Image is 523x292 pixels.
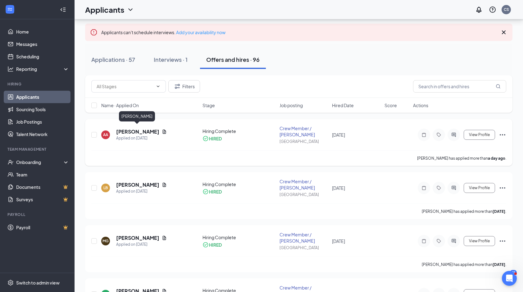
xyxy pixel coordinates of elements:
svg: Note [420,132,428,137]
h1: Applicants [85,4,124,15]
div: HIRED [209,242,222,248]
div: Applied on [DATE] [116,188,167,194]
svg: WorkstreamLogo [7,6,13,12]
button: View Profile [464,183,495,193]
div: AA [103,132,108,137]
svg: Document [162,129,167,134]
span: [DATE] [332,132,345,138]
svg: Note [420,239,428,244]
svg: Collapse [60,7,66,13]
div: Crew Member / [PERSON_NAME] [280,231,328,244]
div: HIRED [209,135,222,142]
a: Scheduling [16,50,69,63]
svg: CheckmarkCircle [202,189,209,195]
svg: ChevronDown [156,84,161,89]
a: PayrollCrown [16,221,69,234]
span: [DATE] [332,185,345,191]
svg: Tag [435,132,443,137]
svg: ActiveChat [450,132,457,137]
h5: [PERSON_NAME] [116,235,159,241]
a: Home [16,25,69,38]
div: Applied on [DATE] [116,241,167,248]
div: Applied on [DATE] [116,135,167,141]
div: Crew Member / [PERSON_NAME] [280,178,328,191]
a: Team [16,168,69,181]
div: LB [103,185,108,190]
span: View Profile [469,239,490,243]
div: Hiring Complete [202,234,276,240]
div: Hiring Complete [202,181,276,187]
iframe: Intercom live chat [502,271,517,286]
b: a day ago [488,156,505,161]
svg: ChevronDown [127,6,134,13]
div: [PERSON_NAME] [119,111,155,121]
p: [PERSON_NAME] has applied more than . [422,262,506,267]
p: [PERSON_NAME] has applied more than . [422,209,506,214]
span: Hired Date [332,102,354,108]
div: Payroll [7,212,68,217]
div: Crew Member / [PERSON_NAME] [280,125,328,138]
span: Applicants can't schedule interviews. [101,30,225,35]
svg: Note [420,185,428,190]
svg: ActiveChat [450,239,457,244]
div: CS [504,7,509,12]
div: [GEOGRAPHIC_DATA] [280,245,328,250]
svg: Tag [435,185,443,190]
svg: Error [90,29,98,36]
svg: Filter [174,83,181,90]
svg: MagnifyingGlass [496,84,501,89]
a: Add your availability now [176,30,225,35]
p: [PERSON_NAME] has applied more than . [417,156,506,161]
div: [GEOGRAPHIC_DATA] [280,139,328,144]
a: Applicants [16,91,69,103]
div: MG [102,238,109,244]
svg: Analysis [7,66,14,72]
input: Search in offers and hires [413,80,506,93]
span: Job posting [280,102,303,108]
span: [DATE] [332,238,345,244]
a: Sourcing Tools [16,103,69,116]
a: Talent Network [16,128,69,140]
span: View Profile [469,186,490,190]
svg: CheckmarkCircle [202,242,209,248]
div: 25 [510,270,517,275]
a: Job Postings [16,116,69,128]
svg: Document [162,235,167,240]
div: [GEOGRAPHIC_DATA] [280,192,328,197]
span: Stage [202,102,215,108]
button: Filter Filters [168,80,200,93]
div: Reporting [16,66,70,72]
span: Actions [413,102,428,108]
svg: Tag [435,239,443,244]
button: View Profile [464,236,495,246]
svg: QuestionInfo [489,6,496,13]
b: [DATE] [493,262,505,267]
input: All Stages [97,83,153,90]
div: Hiring Complete [202,128,276,134]
b: [DATE] [493,209,505,214]
span: View Profile [469,133,490,137]
a: Messages [16,38,69,50]
div: Hiring [7,81,68,87]
span: Score [384,102,397,108]
svg: Ellipses [499,237,506,245]
svg: CheckmarkCircle [202,135,209,142]
div: Onboarding [16,159,64,165]
svg: ActiveChat [450,185,457,190]
a: DocumentsCrown [16,181,69,193]
button: View Profile [464,130,495,140]
div: Applications · 57 [91,56,135,63]
svg: Cross [500,29,507,36]
div: Offers and hires · 96 [206,56,260,63]
div: Team Management [7,147,68,152]
svg: Ellipses [499,184,506,192]
h5: [PERSON_NAME] [116,128,159,135]
div: Interviews · 1 [154,56,188,63]
h5: [PERSON_NAME] [116,181,159,188]
div: HIRED [209,189,222,195]
svg: Settings [7,280,14,286]
div: Switch to admin view [16,280,60,286]
svg: UserCheck [7,159,14,165]
svg: Notifications [475,6,483,13]
svg: Ellipses [499,131,506,139]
